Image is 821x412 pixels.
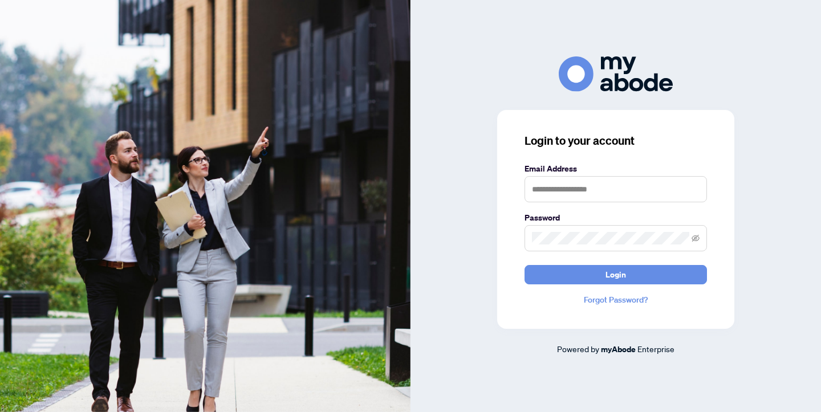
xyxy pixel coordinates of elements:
label: Password [525,211,707,224]
span: Login [605,266,626,284]
span: Enterprise [637,344,674,354]
img: ma-logo [559,56,673,91]
label: Email Address [525,162,707,175]
h3: Login to your account [525,133,707,149]
span: eye-invisible [692,234,700,242]
button: Login [525,265,707,284]
span: Powered by [557,344,599,354]
a: myAbode [601,343,636,356]
a: Forgot Password? [525,293,707,306]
